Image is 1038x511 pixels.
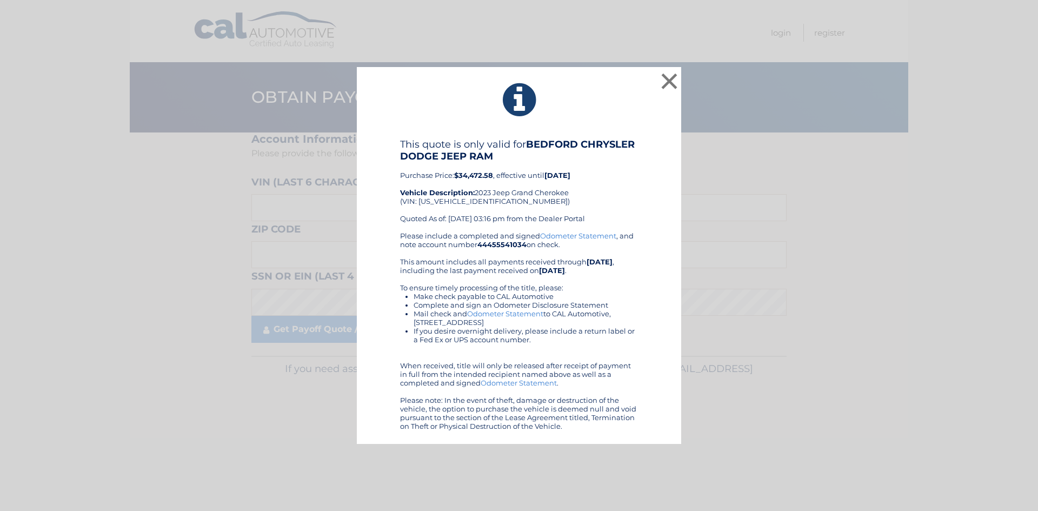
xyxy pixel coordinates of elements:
[658,70,680,92] button: ×
[400,138,638,162] h4: This quote is only valid for
[400,138,635,162] b: BEDFORD CHRYSLER DODGE JEEP RAM
[414,309,638,327] li: Mail check and to CAL Automotive, [STREET_ADDRESS]
[400,231,638,430] div: Please include a completed and signed , and note account number on check. This amount includes al...
[454,171,493,180] b: $34,472.58
[477,240,527,249] b: 44455541034
[414,292,638,301] li: Make check payable to CAL Automotive
[467,309,543,318] a: Odometer Statement
[587,257,613,266] b: [DATE]
[544,171,570,180] b: [DATE]
[539,266,565,275] b: [DATE]
[400,188,475,197] strong: Vehicle Description:
[414,327,638,344] li: If you desire overnight delivery, please include a return label or a Fed Ex or UPS account number.
[414,301,638,309] li: Complete and sign an Odometer Disclosure Statement
[481,379,557,387] a: Odometer Statement
[540,231,616,240] a: Odometer Statement
[400,138,638,231] div: Purchase Price: , effective until 2023 Jeep Grand Cherokee (VIN: [US_VEHICLE_IDENTIFICATION_NUMBE...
